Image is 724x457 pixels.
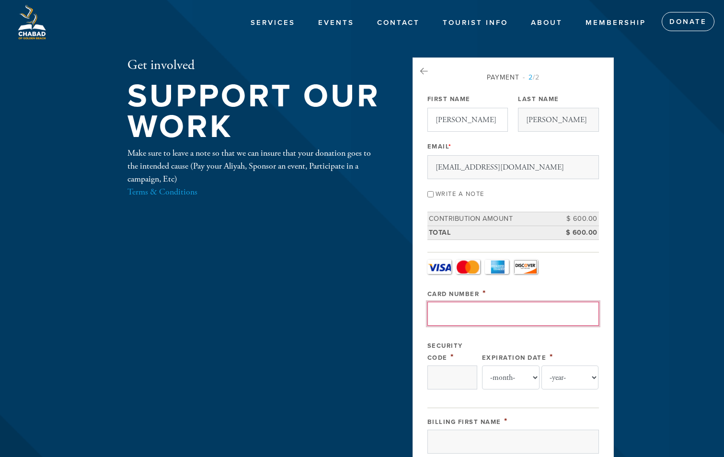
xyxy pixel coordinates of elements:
img: Logo%20GB1.png [14,5,49,39]
h1: Support our work [127,81,381,143]
a: Visa [427,260,451,274]
span: This field is required. [504,416,508,426]
a: Discover [514,260,538,274]
span: This field is required. [448,143,452,150]
label: Card Number [427,290,480,298]
div: Payment [427,72,599,82]
label: First Name [427,95,471,103]
label: Security Code [427,342,463,362]
a: Tourist Info [436,14,515,32]
a: Contact [370,14,427,32]
a: About [524,14,570,32]
select: Expiration Date month [482,366,540,389]
label: Billing First Name [427,418,501,426]
td: Contribution Amount [427,212,556,226]
a: Services [243,14,302,32]
label: Write a note [436,190,484,198]
a: Events [311,14,361,32]
label: Expiration Date [482,354,547,362]
a: Terms & Conditions [127,186,197,197]
label: Email [427,142,452,151]
span: /2 [523,73,540,81]
a: Amex [485,260,509,274]
select: Expiration Date year [541,366,599,389]
a: Donate [662,12,714,31]
span: This field is required. [550,352,553,362]
label: Last Name [518,95,559,103]
td: Total [427,226,556,240]
h2: Get involved [127,57,381,74]
td: $ 600.00 [556,212,599,226]
td: $ 600.00 [556,226,599,240]
a: MasterCard [456,260,480,274]
div: Make sure to leave a note so that we can insure that your donation goes to the intended cause (Pa... [127,147,381,198]
a: Membership [578,14,653,32]
span: This field is required. [450,352,454,362]
span: This field is required. [483,288,486,298]
span: 2 [529,73,533,81]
